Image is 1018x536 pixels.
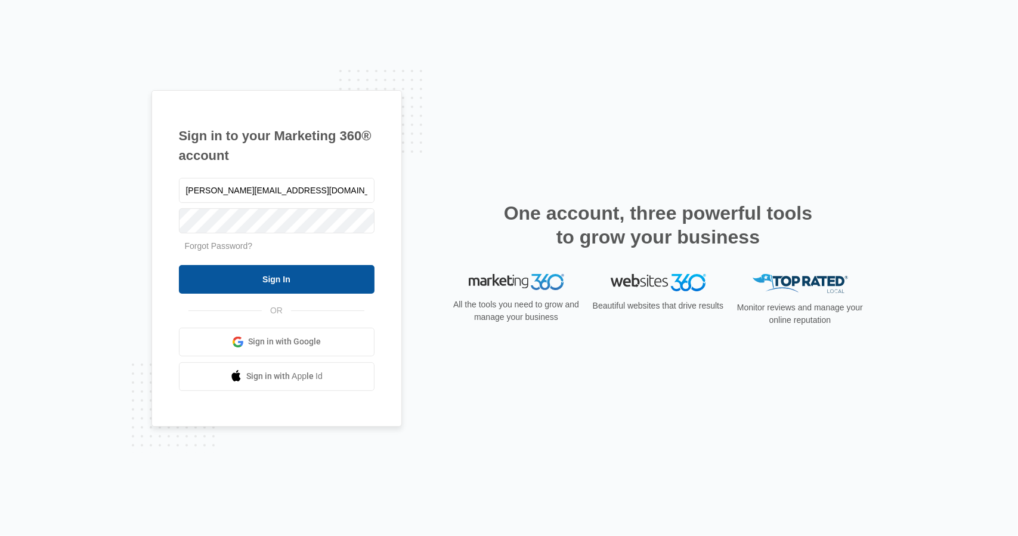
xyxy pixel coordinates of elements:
p: All the tools you need to grow and manage your business [450,298,583,324]
p: Monitor reviews and manage your online reputation [734,301,867,326]
p: Beautiful websites that drive results [592,300,725,312]
span: Sign in with Google [248,335,321,348]
span: Sign in with Apple Id [246,370,323,383]
span: OR [262,304,291,317]
a: Sign in with Apple Id [179,362,375,391]
input: Sign In [179,265,375,294]
h2: One account, three powerful tools to grow your business [500,201,816,249]
h1: Sign in to your Marketing 360® account [179,126,375,165]
input: Email [179,178,375,203]
img: Marketing 360 [469,274,564,291]
img: Top Rated Local [753,274,848,294]
a: Forgot Password? [185,241,253,251]
img: Websites 360 [611,274,706,291]
a: Sign in with Google [179,328,375,356]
